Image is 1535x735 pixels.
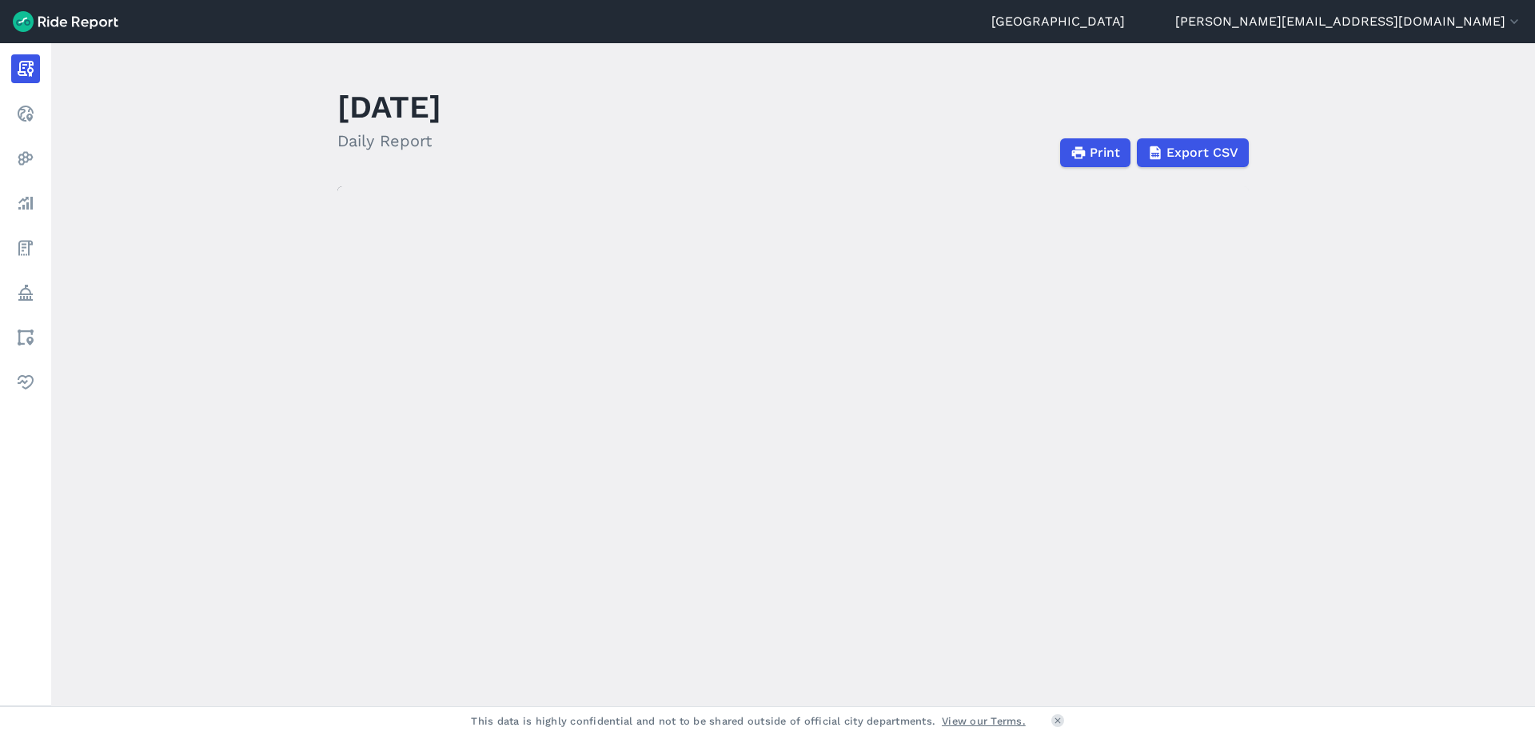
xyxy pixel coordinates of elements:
button: Print [1060,138,1130,167]
button: Export CSV [1137,138,1249,167]
a: Report [11,54,40,83]
h1: [DATE] [337,85,441,129]
a: Areas [11,323,40,352]
a: View our Terms. [942,713,1026,729]
a: Realtime [11,99,40,128]
a: Health [11,368,40,397]
a: Analyze [11,189,40,218]
button: [PERSON_NAME][EMAIL_ADDRESS][DOMAIN_NAME] [1175,12,1522,31]
span: Print [1090,143,1120,162]
img: Ride Report [13,11,118,32]
span: Export CSV [1166,143,1238,162]
a: Fees [11,234,40,262]
a: Heatmaps [11,144,40,173]
a: [GEOGRAPHIC_DATA] [991,12,1125,31]
a: Policy [11,278,40,307]
h2: Daily Report [337,129,441,153]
